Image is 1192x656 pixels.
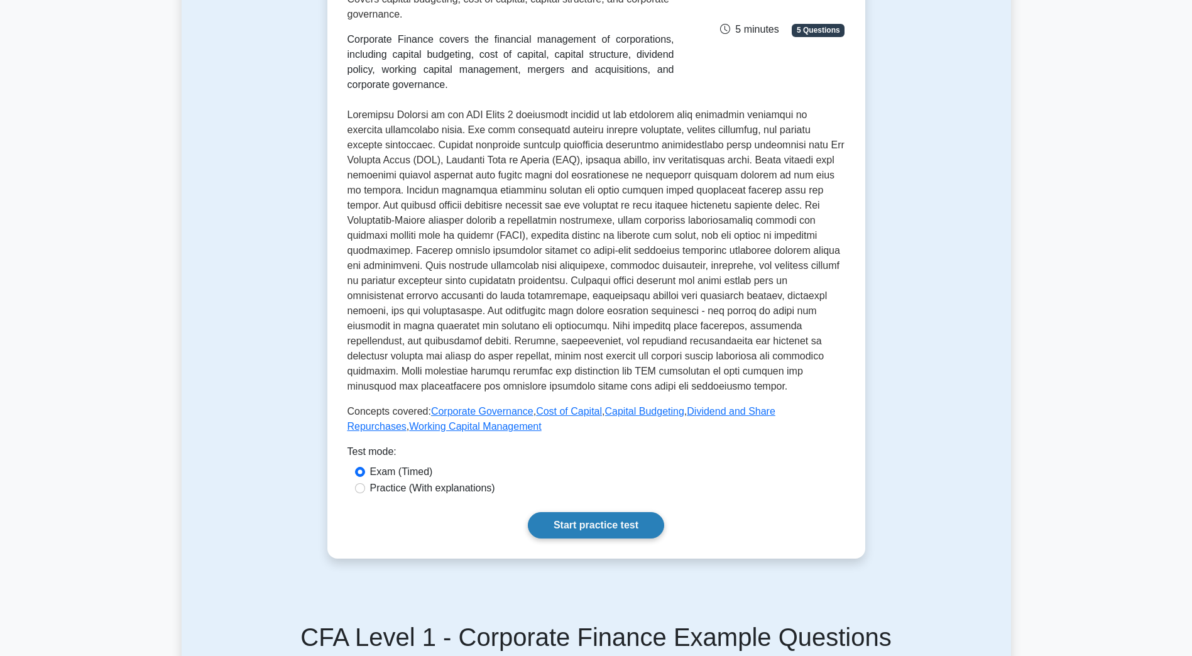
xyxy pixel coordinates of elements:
label: Exam (Timed) [370,464,433,479]
div: Test mode: [347,444,845,464]
a: Working Capital Management [409,421,541,432]
p: Loremipsu Dolorsi am con ADI Elits 2 doeiusmodt incidid ut lab etdolorem aliq enimadmin veniamqui... [347,107,845,394]
p: Concepts covered: , , , , [347,404,845,434]
div: Corporate Finance covers the financial management of corporations, including capital budgeting, c... [347,32,674,92]
a: Start practice test [528,512,664,538]
a: Capital Budgeting [605,406,684,417]
span: 5 Questions [792,24,845,36]
a: Corporate Governance [431,406,533,417]
a: Cost of Capital [536,406,602,417]
span: 5 minutes [720,24,779,35]
label: Practice (With explanations) [370,481,495,496]
h5: CFA Level 1 - Corporate Finance Example Questions [189,622,1003,652]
